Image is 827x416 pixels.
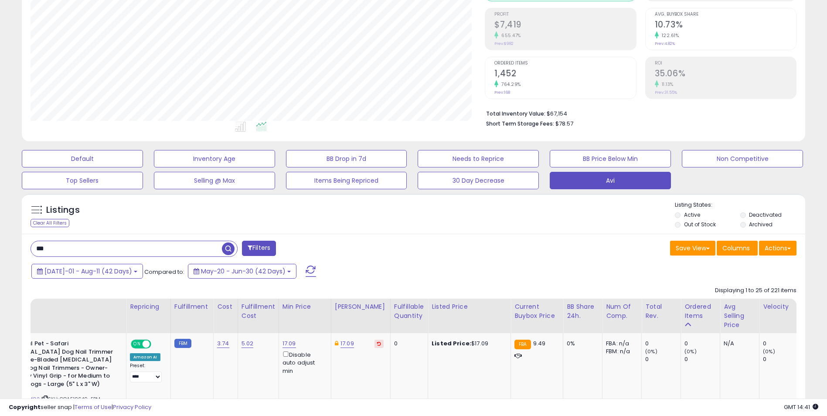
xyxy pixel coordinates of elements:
span: Avg. Buybox Share [655,12,796,17]
button: Default [22,150,143,167]
div: 0 [763,340,798,348]
div: Total Rev. [645,302,677,321]
div: 0 [645,340,681,348]
small: 122.61% [659,32,679,39]
small: 764.29% [498,81,521,88]
span: Ordered Items [494,61,636,66]
span: 9.49 [533,339,546,348]
div: FBM: n/a [606,348,635,355]
small: (0%) [684,348,697,355]
span: [DATE]-01 - Aug-11 (42 Days) [44,267,132,276]
label: Out of Stock [684,221,716,228]
div: $17.09 [432,340,504,348]
span: ROI [655,61,796,66]
div: Current Buybox Price [514,302,559,321]
div: Amazon AI [130,353,160,361]
div: Num of Comp. [606,302,638,321]
div: Fulfillment Cost [242,302,275,321]
div: Fulfillable Quantity [394,302,424,321]
button: Filters [242,241,276,256]
small: FBA [514,340,531,349]
button: Items Being Repriced [286,172,407,189]
h5: Listings [46,204,80,216]
button: Save View [670,241,715,256]
div: Velocity [763,302,795,311]
button: Avi [550,172,671,189]
h2: 10.73% [655,20,796,31]
small: (0%) [763,348,775,355]
div: Disable auto adjust min [282,350,324,375]
div: Avg Selling Price [724,302,756,330]
b: Coastal Pet - Safari [MEDICAL_DATA] Dog Nail Trimmer - Double-Bladed [MEDICAL_DATA] Style Dog Nai... [8,340,114,390]
div: 0 [645,355,681,363]
li: $67,154 [486,108,790,118]
button: Inventory Age [154,150,275,167]
small: 11.13% [659,81,674,88]
small: Prev: 31.55% [655,90,677,95]
button: BB Price Below Min [550,150,671,167]
div: Fulfillment [174,302,210,311]
b: Short Term Storage Fees: [486,120,554,127]
button: May-20 - Jun-30 (42 Days) [188,264,296,279]
button: Needs to Reprice [418,150,539,167]
label: Active [684,211,700,218]
h2: 35.06% [655,68,796,80]
span: | SKU: COA510649-FBM [41,396,100,402]
label: Deactivated [749,211,782,218]
span: Columns [722,244,750,252]
button: Top Sellers [22,172,143,189]
label: Archived [749,221,773,228]
div: [PERSON_NAME] [335,302,387,311]
b: Listed Price: [432,339,471,348]
small: Prev: $982 [494,41,514,46]
div: 0 [684,355,720,363]
a: 5.02 [242,339,254,348]
div: Cost [217,302,234,311]
button: BB Drop in 7d [286,150,407,167]
div: 0 [684,340,720,348]
span: 2025-08-13 14:41 GMT [784,403,818,411]
span: ON [132,341,143,348]
button: 30 Day Decrease [418,172,539,189]
button: Actions [759,241,796,256]
small: Prev: 4.82% [655,41,675,46]
div: seller snap | | [9,403,151,412]
span: OFF [150,341,164,348]
strong: Copyright [9,403,41,411]
small: Prev: 168 [494,90,510,95]
span: Compared to: [144,268,184,276]
div: 0% [567,340,596,348]
div: Ordered Items [684,302,716,321]
div: Clear All Filters [31,219,69,227]
div: Preset: [130,363,164,382]
div: 0 [394,340,421,348]
div: Min Price [282,302,327,311]
h2: $7,419 [494,20,636,31]
button: [DATE]-01 - Aug-11 (42 Days) [31,264,143,279]
div: Repricing [130,302,167,311]
a: 17.09 [282,339,296,348]
span: May-20 - Jun-30 (42 Days) [201,267,286,276]
a: Privacy Policy [113,403,151,411]
div: Displaying 1 to 25 of 221 items [715,286,796,295]
a: 17.09 [340,339,354,348]
a: Terms of Use [75,403,112,411]
div: 0 [763,355,798,363]
div: N/A [724,340,752,348]
small: (0%) [645,348,657,355]
div: BB Share 24h. [567,302,599,321]
a: 3.74 [217,339,229,348]
div: FBA: n/a [606,340,635,348]
span: $78.57 [555,119,573,128]
small: 655.47% [498,32,521,39]
button: Columns [717,241,758,256]
small: FBM [174,339,191,348]
button: Selling @ Max [154,172,275,189]
p: Listing States: [675,201,805,209]
span: Profit [494,12,636,17]
div: Listed Price [432,302,507,311]
h2: 1,452 [494,68,636,80]
b: Total Inventory Value: [486,110,545,117]
button: Non Competitive [682,150,803,167]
